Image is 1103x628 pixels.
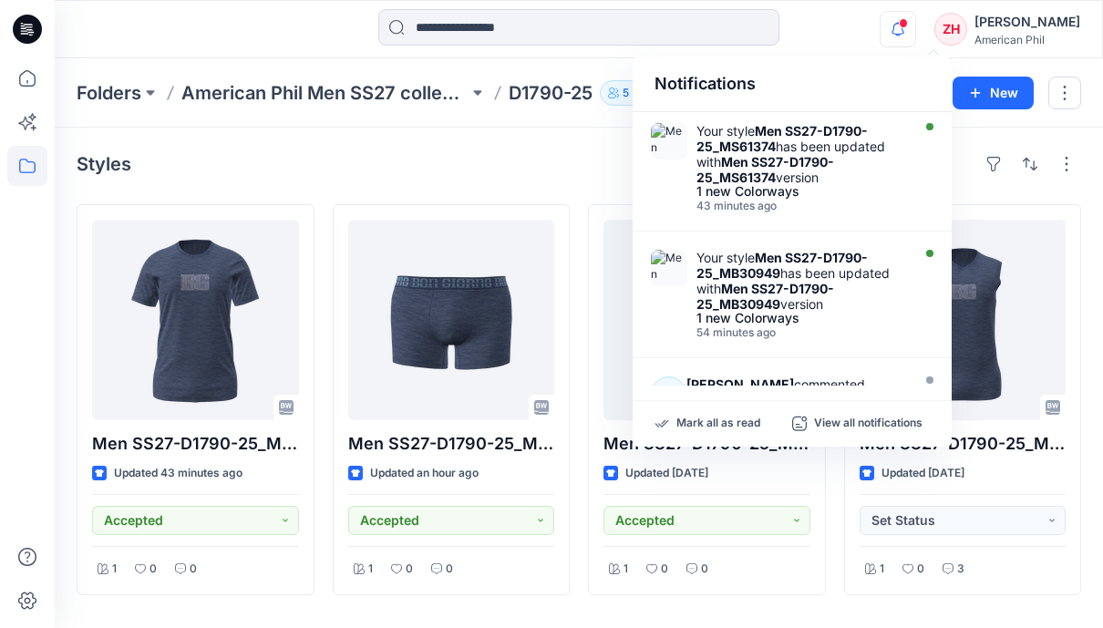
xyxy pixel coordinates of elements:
[860,220,1067,420] a: Men SS27-D1790-25_MV50396
[917,560,924,579] p: 0
[181,80,469,106] a: American Phil Men SS27 collection
[881,464,964,483] p: Updated [DATE]
[696,326,906,339] div: Thursday, August 21, 2025 02:59
[696,123,906,185] div: Your style has been updated with version
[686,376,794,392] strong: [PERSON_NAME]
[814,416,923,432] p: View all notifications
[696,250,906,312] div: Your style has been updated with version
[701,560,708,579] p: 0
[114,464,242,483] p: Updated 43 minutes ago
[603,431,810,457] p: Men SS27-D1790-25_MB30948
[190,560,197,579] p: 0
[406,560,413,579] p: 0
[696,200,906,212] div: Thursday, August 21, 2025 03:10
[446,560,453,579] p: 0
[696,250,868,281] strong: Men SS27-D1790-25_MB30949
[686,376,905,407] div: commented on
[661,560,668,579] p: 0
[880,560,884,579] p: 1
[623,83,629,103] p: 5
[651,250,687,286] img: Men SS27-D1790-25_MB30949
[112,560,117,579] p: 1
[603,220,810,420] a: Men SS27-D1790-25_MB30948
[348,431,555,457] p: Men SS27-D1790-25_MB30949
[676,416,760,432] p: Mark all as read
[696,154,834,185] strong: Men SS27-D1790-25_MS61374
[974,11,1080,33] div: [PERSON_NAME]
[600,80,652,106] button: 5
[974,33,1080,46] div: American Phil
[953,77,1034,109] button: New
[696,281,834,312] strong: Men SS27-D1790-25_MB30949
[149,560,157,579] p: 0
[624,560,628,579] p: 1
[77,80,141,106] a: Folders
[509,80,593,106] p: D1790-25
[92,220,299,420] a: Men SS27-D1790-25_MS61374
[696,123,868,154] strong: Men SS27-D1790-25_MS61374
[348,220,555,420] a: Men SS27-D1790-25_MB30949
[957,560,964,579] p: 3
[77,153,131,175] h4: Styles
[370,464,479,483] p: Updated an hour ago
[651,123,687,160] img: Men SS27-D1790-25_MS61374
[651,376,686,413] div: RD
[92,431,299,457] p: Men SS27-D1790-25_MS61374
[860,431,1067,457] p: Men SS27-D1790-25_MV50396
[633,57,952,112] div: Notifications
[934,13,967,46] div: ZH
[696,185,906,198] div: 1 new Colorways
[625,464,708,483] p: Updated [DATE]
[368,560,373,579] p: 1
[696,312,906,324] div: 1 new Colorways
